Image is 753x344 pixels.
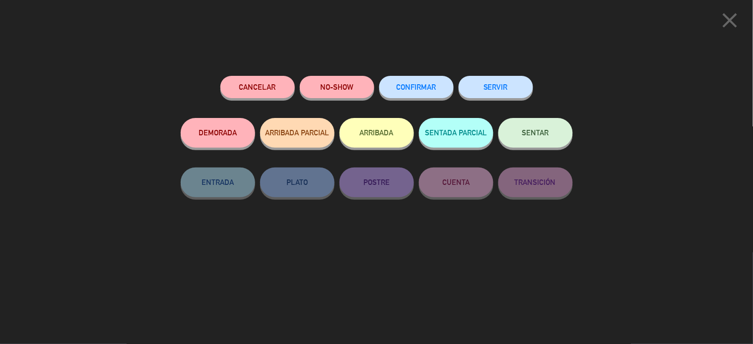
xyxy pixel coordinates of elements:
i: close [718,8,743,33]
button: SERVIR [459,76,533,98]
button: NO-SHOW [300,76,374,98]
button: ARRIBADA PARCIAL [260,118,335,148]
button: PLATO [260,168,335,197]
button: TRANSICIÓN [498,168,573,197]
span: CONFIRMAR [397,83,436,91]
button: CUENTA [419,168,493,197]
button: POSTRE [340,168,414,197]
button: CONFIRMAR [379,76,454,98]
button: SENTAR [498,118,573,148]
button: DEMORADA [181,118,255,148]
span: SENTAR [522,128,549,137]
button: ENTRADA [181,168,255,197]
button: Cancelar [220,76,295,98]
button: close [715,7,746,37]
button: ARRIBADA [340,118,414,148]
span: ARRIBADA PARCIAL [265,128,329,137]
button: SENTADA PARCIAL [419,118,493,148]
